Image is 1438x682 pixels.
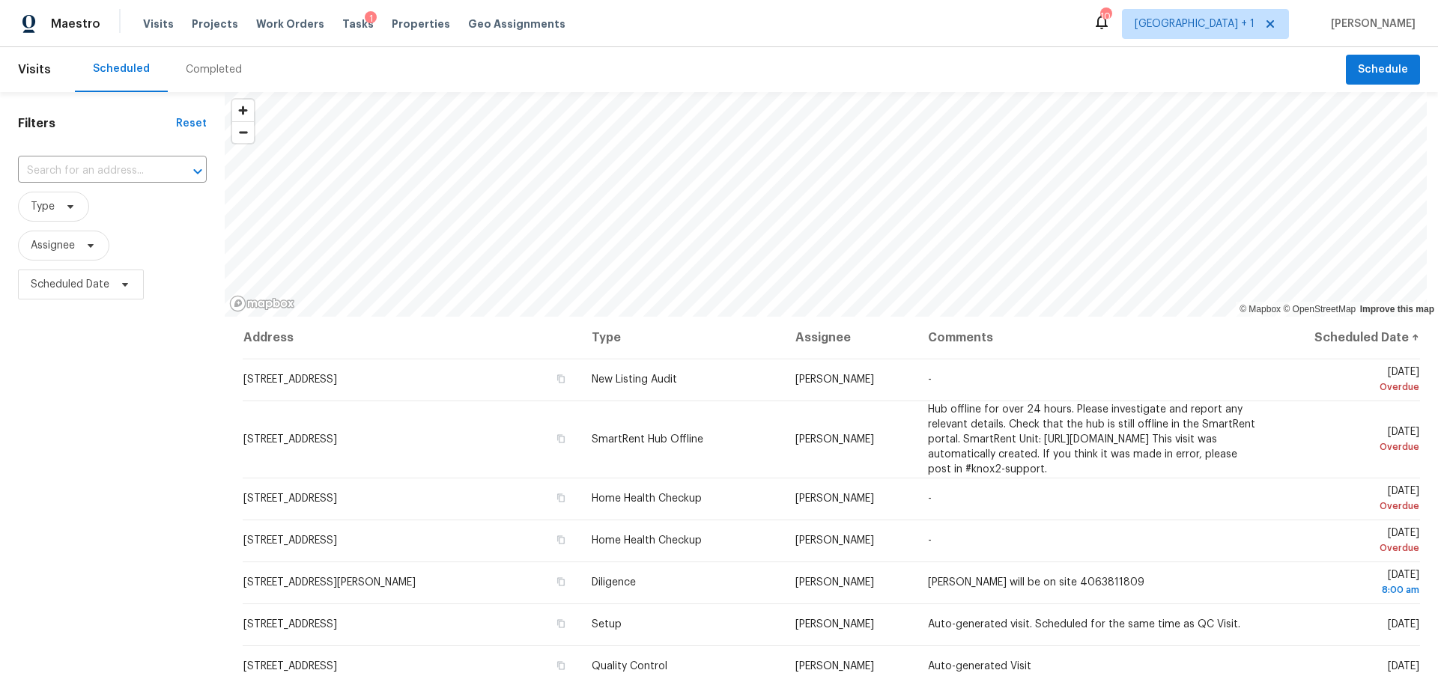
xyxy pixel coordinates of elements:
th: Address [243,317,580,359]
div: 10 [1100,9,1111,24]
span: [PERSON_NAME] [795,434,874,445]
button: Copy Address [554,372,568,386]
span: Maestro [51,16,100,31]
span: Visits [18,53,51,86]
span: [PERSON_NAME] [795,619,874,630]
span: Setup [592,619,622,630]
span: [STREET_ADDRESS] [243,374,337,385]
span: [DATE] [1281,367,1419,395]
span: [PERSON_NAME] [795,493,874,504]
button: Zoom in [232,100,254,121]
div: Reset [176,116,207,131]
span: [PERSON_NAME] [795,535,874,546]
span: New Listing Audit [592,374,677,385]
span: Hub offline for over 24 hours. Please investigate and report any relevant details. Check that the... [928,404,1255,475]
span: Properties [392,16,450,31]
span: - [928,374,932,385]
span: [DATE] [1281,427,1419,454]
a: Mapbox homepage [229,295,295,312]
input: Search for an address... [18,159,165,183]
span: [GEOGRAPHIC_DATA] + 1 [1135,16,1255,31]
span: [STREET_ADDRESS] [243,535,337,546]
span: Diligence [592,577,636,588]
span: [STREET_ADDRESS] [243,493,337,504]
span: [PERSON_NAME] will be on site 4063811809 [928,577,1144,588]
div: 1 [365,11,377,26]
span: Visits [143,16,174,31]
a: OpenStreetMap [1283,304,1356,314]
span: [DATE] [1388,619,1419,630]
span: - [928,493,932,504]
span: Auto-generated visit. Scheduled for the same time as QC Visit. [928,619,1240,630]
span: Home Health Checkup [592,493,702,504]
span: [PERSON_NAME] [1325,16,1416,31]
span: [DATE] [1281,570,1419,597]
span: SmartRent Hub Offline [592,434,703,445]
div: Scheduled [93,61,150,76]
span: Zoom out [232,122,254,143]
button: Copy Address [554,659,568,672]
th: Assignee [783,317,915,359]
button: Copy Address [554,491,568,505]
button: Zoom out [232,121,254,143]
span: [PERSON_NAME] [795,661,874,672]
span: Work Orders [256,16,324,31]
canvas: Map [225,92,1427,317]
div: Overdue [1281,499,1419,514]
th: Scheduled Date ↑ [1269,317,1420,359]
span: [STREET_ADDRESS] [243,434,337,445]
button: Schedule [1346,55,1420,85]
h1: Filters [18,116,176,131]
span: Schedule [1358,61,1408,79]
button: Copy Address [554,617,568,630]
span: Projects [192,16,238,31]
a: Improve this map [1360,304,1434,314]
th: Comments [916,317,1269,359]
span: Tasks [342,19,374,29]
span: [PERSON_NAME] [795,577,874,588]
span: Scheduled Date [31,277,109,292]
span: [DATE] [1281,486,1419,514]
span: - [928,535,932,546]
span: [STREET_ADDRESS] [243,661,337,672]
th: Type [580,317,784,359]
span: Quality Control [592,661,667,672]
div: Overdue [1281,541,1419,555]
span: [PERSON_NAME] [795,374,874,385]
span: [STREET_ADDRESS][PERSON_NAME] [243,577,416,588]
div: 8:00 am [1281,582,1419,597]
span: Auto-generated Visit [928,661,1031,672]
div: Overdue [1281,439,1419,454]
span: Type [31,199,55,214]
span: Geo Assignments [468,16,565,31]
span: [DATE] [1388,661,1419,672]
button: Open [187,161,208,182]
span: Assignee [31,238,75,253]
div: Overdue [1281,380,1419,395]
span: Home Health Checkup [592,535,702,546]
a: Mapbox [1240,304,1281,314]
div: Completed [186,62,242,77]
span: [STREET_ADDRESS] [243,619,337,630]
button: Copy Address [554,533,568,546]
span: [DATE] [1281,528,1419,555]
